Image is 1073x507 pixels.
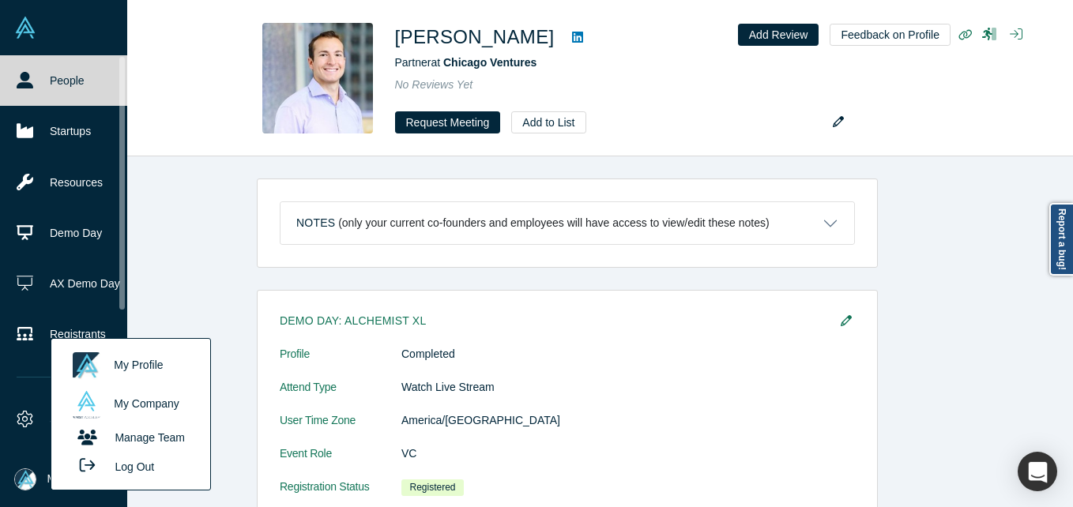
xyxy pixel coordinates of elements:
[395,23,555,51] h1: [PERSON_NAME]
[280,346,401,379] dt: Profile
[1049,203,1073,276] a: Report a bug!
[73,391,100,419] img: Alchemist Accelerator's profile
[395,78,473,91] span: No Reviews Yet
[443,56,536,69] a: Chicago Ventures
[401,445,855,462] dd: VC
[280,379,401,412] dt: Attend Type
[401,346,855,362] dd: Completed
[65,385,196,424] a: My Company
[511,111,585,133] button: Add to List
[395,111,501,133] button: Request Meeting
[14,468,36,490] img: Mia Scott's Account
[401,412,855,429] dd: America/[GEOGRAPHIC_DATA]
[296,215,335,231] h3: Notes
[280,412,401,445] dt: User Time Zone
[65,452,160,481] button: Log Out
[280,313,833,329] h3: Demo Day: Alchemist XL
[73,352,100,380] img: Mia Scott's profile
[401,379,855,396] dd: Watch Live Stream
[65,424,196,452] a: Manage Team
[738,24,819,46] button: Add Review
[280,445,401,479] dt: Event Role
[47,471,104,487] span: My Account
[65,347,196,385] a: My Profile
[830,24,951,46] button: Feedback on Profile
[338,216,770,230] p: (only your current co-founders and employees will have access to view/edit these notes)
[262,23,373,133] img: Eric Duboe's Profile Image
[14,17,36,39] img: Alchemist Vault Logo
[14,468,104,490] button: My Account
[395,56,537,69] span: Partner at
[401,479,464,496] span: Registered
[280,202,854,244] button: Notes (only your current co-founders and employees will have access to view/edit these notes)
